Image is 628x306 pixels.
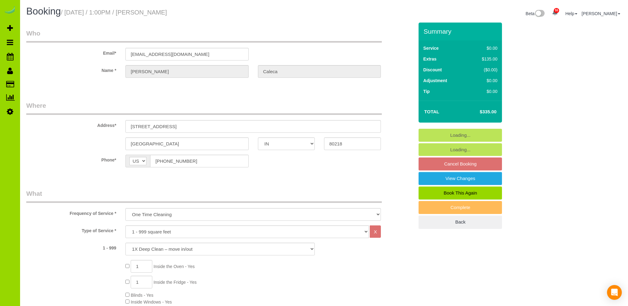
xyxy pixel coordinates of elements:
[61,9,167,16] small: / [DATE] / 1:00PM / [PERSON_NAME]
[4,6,16,15] img: Automaid Logo
[565,11,577,16] a: Help
[423,45,439,51] label: Service
[154,280,196,285] span: Inside the Fridge - Yes
[258,65,381,78] input: Last Name*
[419,187,502,199] a: Book This Again
[22,155,121,163] label: Phone*
[26,189,382,203] legend: What
[469,45,498,51] div: $0.00
[26,6,61,17] span: Booking
[419,216,502,228] a: Back
[423,78,447,84] label: Adjustment
[582,11,620,16] a: [PERSON_NAME]
[607,285,622,300] div: Open Intercom Messenger
[469,56,498,62] div: $135.00
[469,78,498,84] div: $0.00
[125,137,248,150] input: City*
[469,88,498,94] div: $0.00
[534,10,545,18] img: New interface
[424,109,439,114] strong: Total
[131,300,172,304] span: Inside Windows - Yes
[22,208,121,216] label: Frequency of Service *
[125,48,248,61] input: Email*
[423,67,442,73] label: Discount
[549,6,561,20] a: 55
[150,155,248,167] input: Phone*
[324,137,381,150] input: Zip Code*
[154,264,195,269] span: Inside the Oven - Yes
[26,29,382,43] legend: Who
[22,225,121,234] label: Type of Service *
[419,172,502,185] a: View Changes
[26,101,382,115] legend: Where
[461,109,496,115] h4: $335.00
[423,56,436,62] label: Extras
[22,48,121,56] label: Email*
[423,88,430,94] label: Tip
[22,120,121,128] label: Address*
[554,8,559,13] span: 55
[125,65,248,78] input: First Name*
[526,11,545,16] a: Beta
[469,67,498,73] div: ($0.00)
[22,65,121,73] label: Name *
[424,28,499,35] h3: Summary
[131,293,153,298] span: Blinds - Yes
[22,243,121,251] label: 1 - 999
